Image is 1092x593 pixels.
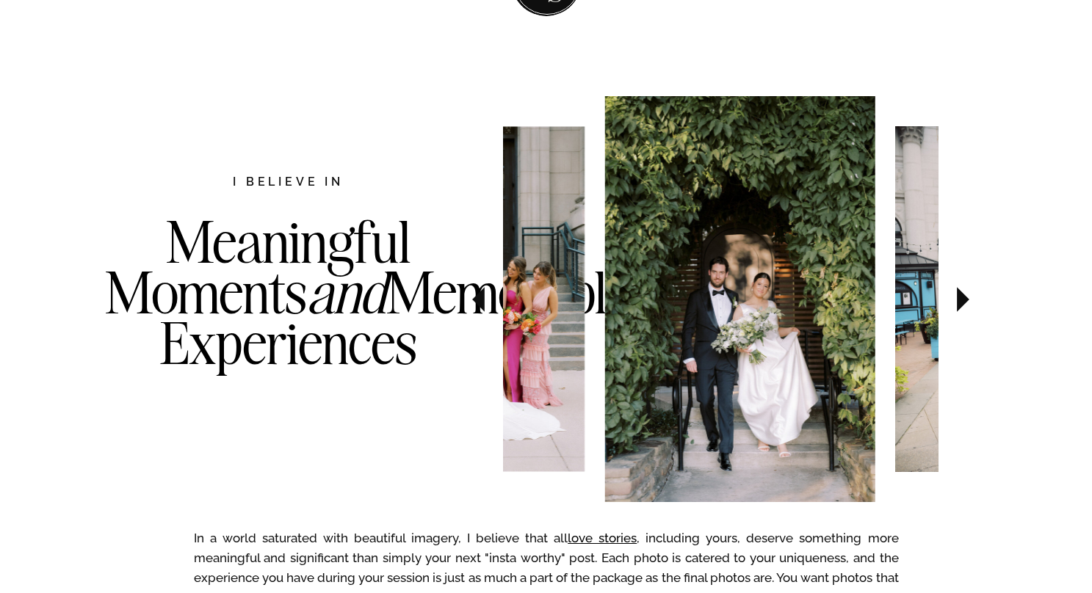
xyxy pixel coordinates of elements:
h2: I believe in [156,173,422,193]
h3: Meaningful Moments Memorable Experiences [105,217,472,428]
i: and [307,256,386,328]
a: love stories [568,531,637,545]
img: Bride and groom walking for a portrait [605,96,876,502]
